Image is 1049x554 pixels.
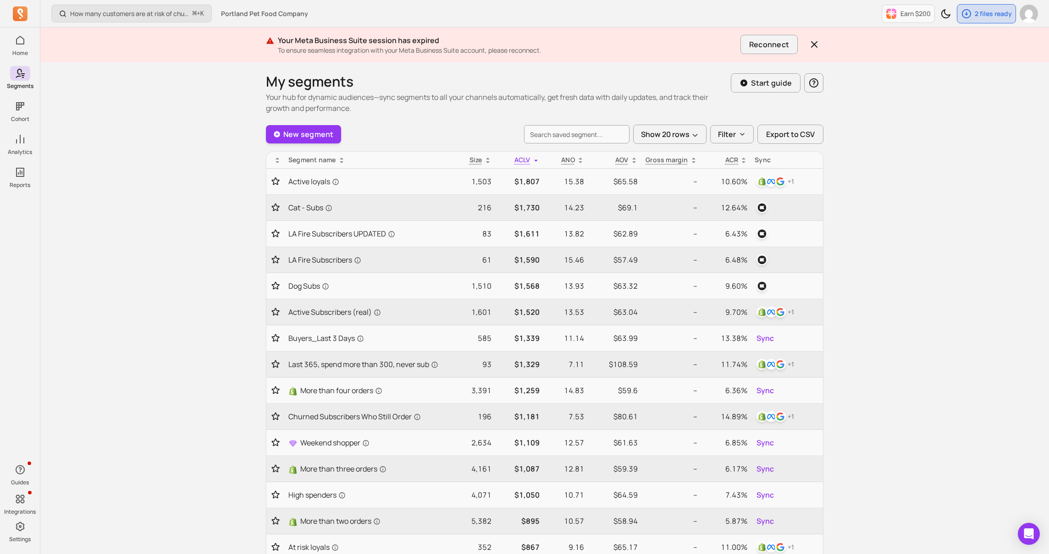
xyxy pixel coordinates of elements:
img: shopify_customer_tag [756,307,767,318]
p: + 1 [788,360,794,369]
p: -- [645,254,697,265]
p: Settings [9,536,31,543]
button: Guides [10,461,30,488]
button: Start guide [731,73,801,93]
button: Portland Pet Food Company [215,5,314,22]
span: More than two orders [300,516,381,527]
p: $61.63 [591,437,638,448]
img: google [775,176,786,187]
img: shopify_customer_tag [756,411,767,422]
p: -- [645,280,697,291]
p: 10.60% [705,176,747,187]
button: Toggle favorite [270,177,281,186]
span: Last 365, spend more than 300, never sub [288,359,438,370]
span: Sync [756,437,774,448]
button: Toggle favorite [270,229,281,238]
button: Filter [710,125,754,143]
p: 1,503 [455,176,491,187]
div: Sync [755,155,819,165]
p: 4,161 [455,463,491,474]
a: Dog Subs [288,280,448,291]
a: Buyers_Last 3 Days [288,333,448,344]
img: Shopify [288,517,298,527]
p: 216 [455,202,491,213]
button: Toggle favorite [270,490,281,499]
span: Buyers_Last 3 Days [288,333,364,344]
p: How many customers are at risk of churning? [70,9,189,18]
p: To ensure seamless integration with your Meta Business Suite account, please reconnect. [278,46,737,55]
input: search [524,125,629,143]
p: $65.58 [591,176,638,187]
img: facebook [766,307,777,318]
img: avatar [1020,5,1038,23]
img: facebook [766,176,777,187]
button: Toggle favorite [270,360,281,369]
button: klaviyo [755,279,769,293]
p: 9.16 [547,542,584,553]
button: Sync [755,383,776,398]
p: 5.87% [705,516,747,527]
p: $1,339 [499,333,540,344]
button: Toggle favorite [270,255,281,264]
p: Integrations [4,508,36,516]
span: Sync [756,333,774,344]
p: $1,181 [499,411,540,422]
p: -- [645,542,697,553]
p: -- [645,333,697,344]
img: google [775,307,786,318]
p: $62.89 [591,228,638,239]
p: + 1 [788,412,794,421]
span: Sync [756,516,774,527]
img: google [775,542,786,553]
p: 15.46 [547,254,584,265]
span: Active loyals [288,176,339,187]
button: Earn $200 [882,5,935,23]
p: $1,590 [499,254,540,265]
p: $59.39 [591,463,638,474]
span: Sync [756,463,774,474]
kbd: ⌘ [192,8,197,20]
p: 7.11 [547,359,584,370]
p: -- [645,411,697,422]
span: Export to CSV [766,129,815,140]
button: Toggle favorite [270,307,281,317]
span: ACLV [514,155,530,164]
span: LA Fire Subscribers UPDATED [288,228,395,239]
p: Cohort [11,115,29,123]
p: $1,611 [499,228,540,239]
p: -- [645,463,697,474]
p: 2 files ready [975,9,1012,18]
p: $1,807 [499,176,540,187]
p: $867 [499,542,540,553]
button: Toggle favorite [270,386,281,395]
p: $1,109 [499,437,540,448]
span: Churned Subscribers Who Still Order [288,411,421,422]
p: -- [645,202,697,213]
img: shopify_customer_tag [756,176,767,187]
a: ShopifyMore than two orders [288,516,448,527]
p: 2,634 [455,437,491,448]
p: $69.1 [591,202,638,213]
p: $57.49 [591,254,638,265]
p: $80.61 [591,411,638,422]
span: ANO [561,155,575,164]
p: Earn $200 [900,9,931,18]
p: 11.00% [705,542,747,553]
p: 9.60% [705,280,747,291]
span: Active Subscribers (real) [288,307,381,318]
button: How many customers are at risk of churning?⌘+K [51,5,212,22]
p: 1,601 [455,307,491,318]
a: Weekend shopper [288,437,448,448]
img: klaviyo [756,280,767,291]
p: AOV [615,155,629,165]
p: 3,391 [455,385,491,396]
p: $63.32 [591,280,638,291]
img: shopify_customer_tag [756,542,767,553]
p: 4,071 [455,489,491,500]
p: -- [645,489,697,500]
img: facebook [766,542,777,553]
p: Filter [718,129,736,140]
p: $108.59 [591,359,638,370]
p: 6.43% [705,228,747,239]
img: google [775,359,786,370]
